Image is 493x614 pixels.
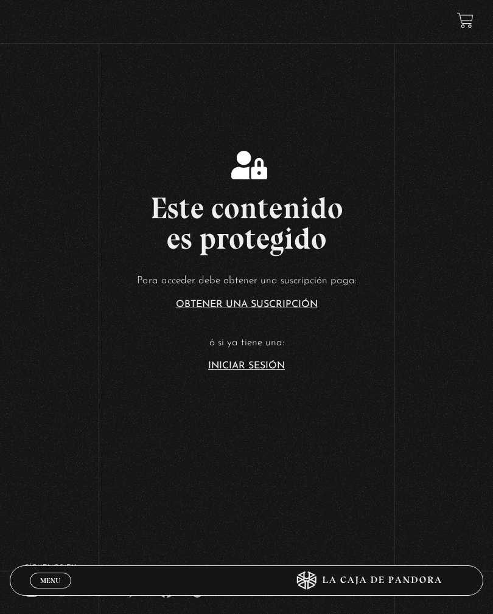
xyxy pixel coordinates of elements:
[25,564,469,571] h4: SÍguenos en:
[457,12,474,29] a: View your shopping cart
[176,300,318,309] a: Obtener una suscripción
[40,577,60,584] span: Menu
[36,587,65,596] span: Cerrar
[208,361,285,371] a: Iniciar Sesión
